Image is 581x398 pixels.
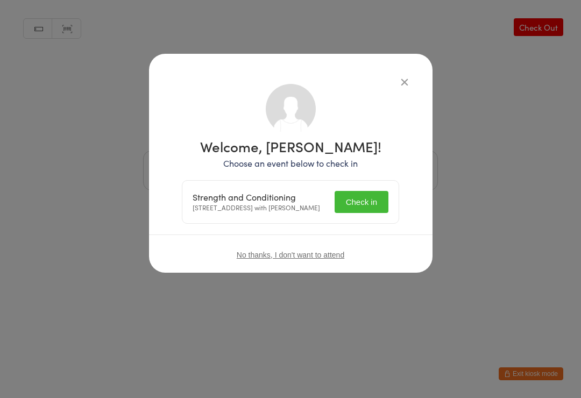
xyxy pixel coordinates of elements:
[182,157,399,169] p: Choose an event below to check in
[335,191,388,213] button: Check in
[182,139,399,153] h1: Welcome, [PERSON_NAME]!
[266,84,316,134] img: no_photo.png
[193,192,320,212] div: [STREET_ADDRESS] with [PERSON_NAME]
[237,251,344,259] button: No thanks, I don't want to attend
[193,192,320,202] div: Strength and Conditioning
